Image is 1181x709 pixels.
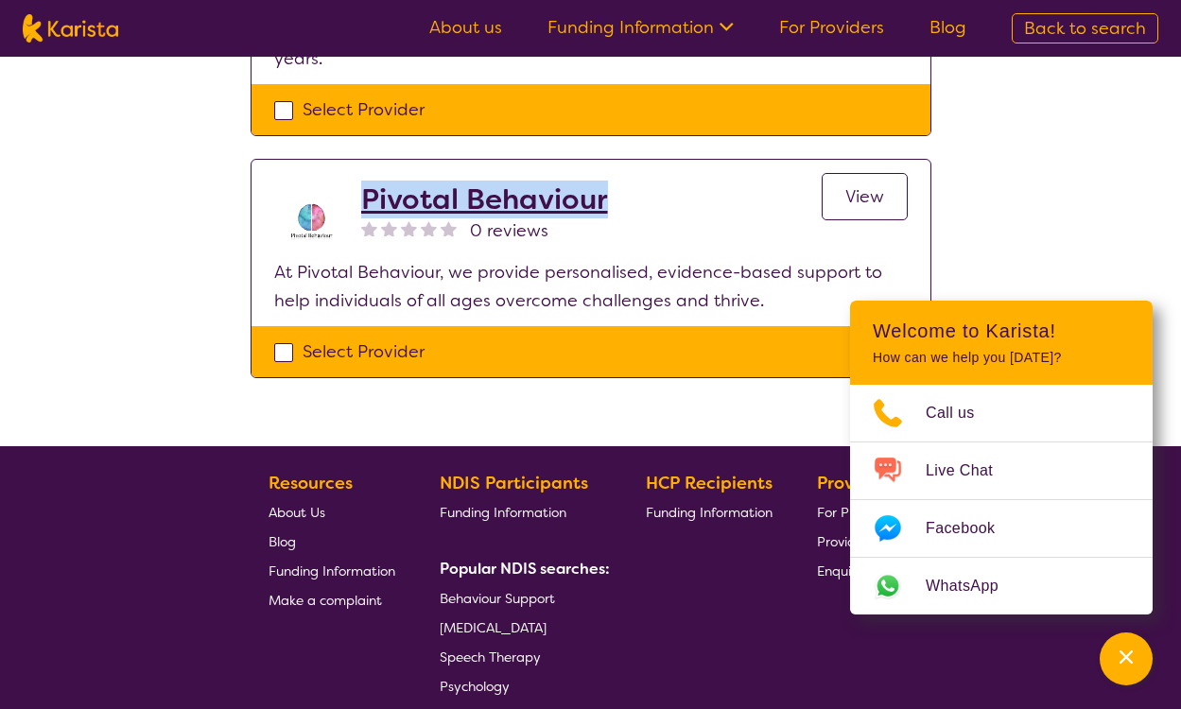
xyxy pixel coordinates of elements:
[873,350,1130,366] p: How can we help you [DATE]?
[274,182,350,258] img: wj9hjhqjgkysxqt1appg.png
[269,556,395,585] a: Funding Information
[421,220,437,236] img: nonereviewstar
[440,559,610,579] b: Popular NDIS searches:
[429,16,502,39] a: About us
[470,216,548,245] span: 0 reviews
[381,220,397,236] img: nonereviewstar
[361,182,608,216] a: Pivotal Behaviour
[269,585,395,614] a: Make a complaint
[269,504,325,521] span: About Us
[817,504,897,521] span: For Providers
[401,220,417,236] img: nonereviewstar
[440,504,566,521] span: Funding Information
[440,671,602,700] a: Psychology
[440,583,602,613] a: Behaviour Support
[646,472,773,494] b: HCP Recipients
[926,457,1016,485] span: Live Chat
[926,514,1017,543] span: Facebook
[23,14,118,43] img: Karista logo
[817,497,905,527] a: For Providers
[850,558,1153,614] a: Web link opens in a new tab.
[269,527,395,556] a: Blog
[926,572,1021,600] span: WhatsApp
[1024,17,1146,40] span: Back to search
[850,301,1153,614] div: Channel Menu
[440,613,602,642] a: [MEDICAL_DATA]
[274,258,908,315] p: At Pivotal Behaviour, we provide personalised, evidence-based support to help individuals of all ...
[817,556,905,585] a: Enquire
[440,590,555,607] span: Behaviour Support
[779,16,884,39] a: For Providers
[440,619,547,636] span: [MEDICAL_DATA]
[269,592,382,609] span: Make a complaint
[440,642,602,671] a: Speech Therapy
[440,497,602,527] a: Funding Information
[873,320,1130,342] h2: Welcome to Karista!
[646,497,773,527] a: Funding Information
[817,562,863,579] span: Enquire
[361,220,377,236] img: nonereviewstar
[817,472,894,494] b: Providers
[440,648,541,666] span: Speech Therapy
[929,16,966,39] a: Blog
[646,504,773,521] span: Funding Information
[269,562,395,579] span: Funding Information
[926,399,998,427] span: Call us
[269,472,353,494] b: Resources
[845,185,884,208] span: View
[440,472,588,494] b: NDIS Participants
[440,678,510,695] span: Psychology
[817,527,905,556] a: Provider Login
[817,533,905,550] span: Provider Login
[850,385,1153,614] ul: Choose channel
[822,173,908,220] a: View
[269,533,296,550] span: Blog
[269,497,395,527] a: About Us
[547,16,734,39] a: Funding Information
[1012,13,1158,43] a: Back to search
[441,220,457,236] img: nonereviewstar
[1100,632,1153,685] button: Channel Menu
